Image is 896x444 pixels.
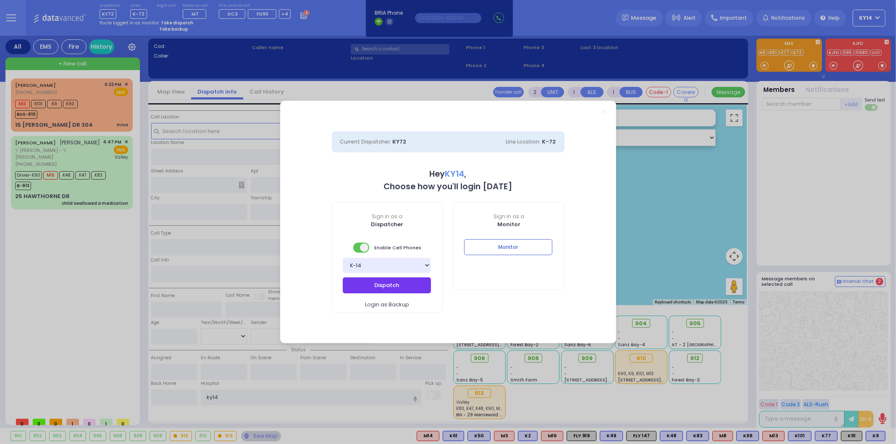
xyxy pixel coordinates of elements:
[445,168,465,180] span: KY14
[343,277,431,293] button: Dispatch
[430,168,467,180] b: Hey ,
[384,181,512,192] b: Choose how you'll login [DATE]
[340,138,392,145] span: Current Dispatcher:
[454,213,564,220] span: Sign in as a
[353,242,421,253] span: Enable Cell Phones
[371,220,403,228] b: Dispatcher
[365,300,409,309] span: Login as Backup
[542,138,556,146] span: K-72
[464,239,552,255] button: Monitor
[332,213,443,220] span: Sign in as a
[497,220,520,228] b: Monitor
[506,138,541,145] span: Line Location:
[393,138,407,146] span: KY72
[602,109,606,114] a: Close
